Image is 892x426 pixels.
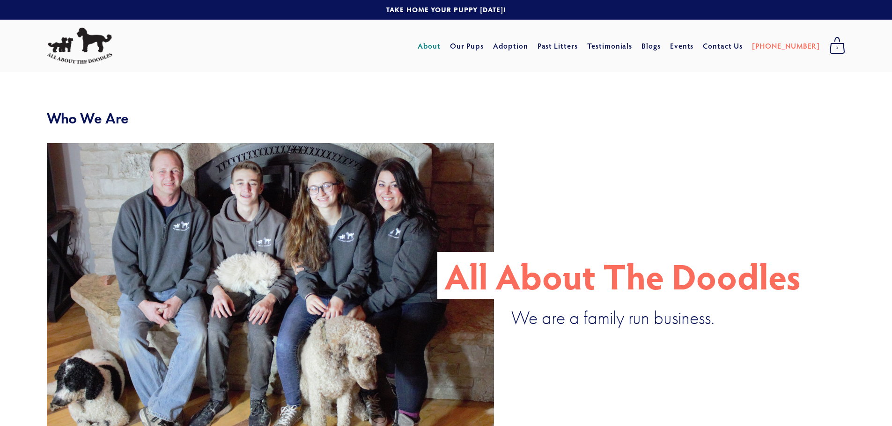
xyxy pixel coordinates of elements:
a: 0 items in cart [825,34,850,58]
a: About [418,37,441,54]
a: [PHONE_NUMBER] [752,37,820,54]
a: Events [670,37,694,54]
span: 0 [829,42,845,54]
a: Blogs [641,37,661,54]
a: Our Pups [450,37,484,54]
a: Past Litters [538,41,578,51]
a: Adoption [493,37,528,54]
p: All About The Doodles [444,252,801,299]
a: Testimonials [587,37,633,54]
img: All About The Doodles [47,28,112,64]
a: Contact Us [703,37,743,54]
h2: Who We Are [47,109,845,127]
p: We are a family run business. [511,307,827,329]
